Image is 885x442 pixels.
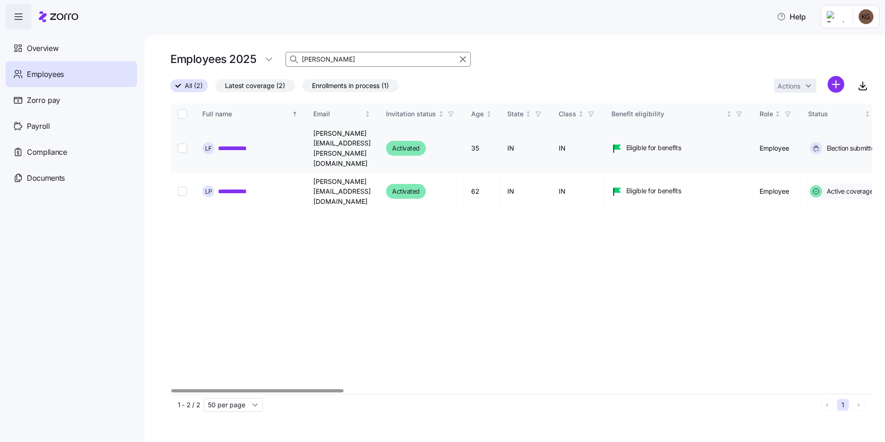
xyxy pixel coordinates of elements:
[525,111,531,117] div: Not sorted
[27,120,50,132] span: Payroll
[578,111,584,117] div: Not sorted
[752,103,801,125] th: RoleNot sorted
[604,103,752,125] th: Benefit eligibilityNot sorted
[464,173,500,211] td: 62
[6,35,137,61] a: Overview
[306,125,379,173] td: [PERSON_NAME][EMAIL_ADDRESS][PERSON_NAME][DOMAIN_NAME]
[6,61,137,87] a: Employees
[559,109,576,119] div: Class
[864,111,871,117] div: Not sorted
[821,399,833,411] button: Previous page
[626,186,681,196] span: Eligible for benefits
[286,52,471,67] input: Search Employees
[27,172,65,184] span: Documents
[551,173,604,211] td: IN
[306,103,379,125] th: EmailNot sorted
[386,109,436,119] div: Invitation status
[827,11,845,22] img: Employer logo
[551,103,604,125] th: ClassNot sorted
[292,111,298,117] div: Sorted ascending
[205,189,212,195] span: L P
[364,111,371,117] div: Not sorted
[500,125,551,173] td: IN
[824,187,873,196] span: Active coverage
[312,80,389,92] span: Enrollments in process (1)
[774,111,781,117] div: Not sorted
[726,111,732,117] div: Not sorted
[778,83,800,89] span: Actions
[392,143,420,154] span: Activated
[752,173,801,211] td: Employee
[195,103,306,125] th: Full nameSorted ascending
[500,173,551,211] td: IN
[486,111,492,117] div: Not sorted
[313,109,363,119] div: Email
[859,9,873,24] img: b34cea83cf096b89a2fb04a6d3fa81b3
[6,87,137,113] a: Zorro pay
[27,69,64,80] span: Employees
[828,76,844,93] svg: add icon
[752,125,801,173] td: Employee
[6,113,137,139] a: Payroll
[777,11,806,22] span: Help
[464,103,500,125] th: AgeNot sorted
[225,80,285,92] span: Latest coverage (2)
[170,52,256,66] h1: Employees 2025
[178,400,200,410] span: 1 - 2 / 2
[6,165,137,191] a: Documents
[178,144,187,153] input: Select record 1
[760,109,773,119] div: Role
[202,109,290,119] div: Full name
[551,125,604,173] td: IN
[185,80,203,92] span: All (2)
[774,79,816,93] button: Actions
[464,125,500,173] td: 35
[27,95,60,106] span: Zorro pay
[438,111,444,117] div: Not sorted
[471,109,484,119] div: Age
[626,143,681,152] span: Eligible for benefits
[178,187,187,196] input: Select record 2
[500,103,551,125] th: StateNot sorted
[808,109,863,119] div: Status
[392,186,420,197] span: Activated
[306,173,379,211] td: [PERSON_NAME][EMAIL_ADDRESS][DOMAIN_NAME]
[507,109,524,119] div: State
[27,146,67,158] span: Compliance
[6,139,137,165] a: Compliance
[178,109,187,119] input: Select all records
[837,399,849,411] button: 1
[611,109,724,119] div: Benefit eligibility
[27,43,58,54] span: Overview
[853,399,865,411] button: Next page
[824,144,879,153] span: Election submitted
[379,103,464,125] th: Invitation statusNot sorted
[769,7,813,26] button: Help
[205,145,212,152] span: L F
